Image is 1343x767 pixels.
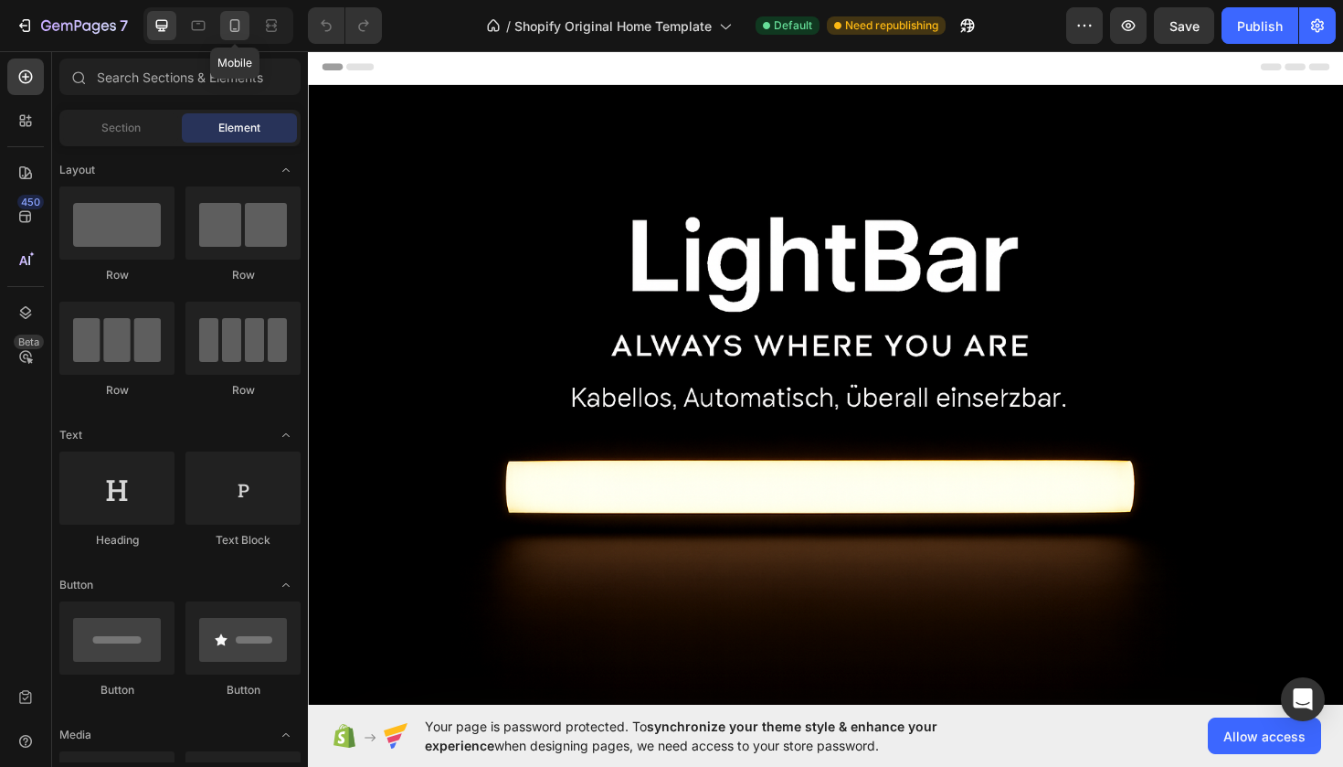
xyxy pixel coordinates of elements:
[59,382,174,399] div: Row
[17,195,44,209] div: 450
[59,727,91,743] span: Media
[271,421,301,450] span: Toggle open
[7,7,136,44] button: 7
[425,717,1009,755] span: Your page is password protected. To when designing pages, we need access to your store password.
[120,15,128,37] p: 7
[271,570,301,600] span: Toggle open
[1237,16,1283,36] div: Publish
[185,267,301,283] div: Row
[308,7,382,44] div: Undo/Redo
[14,335,44,349] div: Beta
[514,16,712,36] span: Shopify Original Home Template
[59,162,95,178] span: Layout
[1223,727,1306,746] span: Allow access
[506,16,511,36] span: /
[1154,7,1214,44] button: Save
[1281,677,1325,721] div: Open Intercom Messenger
[185,382,301,399] div: Row
[185,532,301,549] div: Text Block
[1208,718,1321,754] button: Allow access
[774,17,812,34] span: Default
[308,49,1343,707] iframe: Design area
[59,682,174,698] div: Button
[59,577,93,593] span: Button
[271,155,301,185] span: Toggle open
[1221,7,1298,44] button: Publish
[59,267,174,283] div: Row
[271,720,301,750] span: Toggle open
[59,59,301,95] input: Search Sections & Elements
[425,719,937,753] span: synchronize your theme style & enhance your experience
[218,120,260,136] span: Element
[845,17,938,34] span: Need republishing
[1169,18,1200,34] span: Save
[59,532,174,549] div: Heading
[185,682,301,698] div: Button
[59,427,82,443] span: Text
[101,120,141,136] span: Section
